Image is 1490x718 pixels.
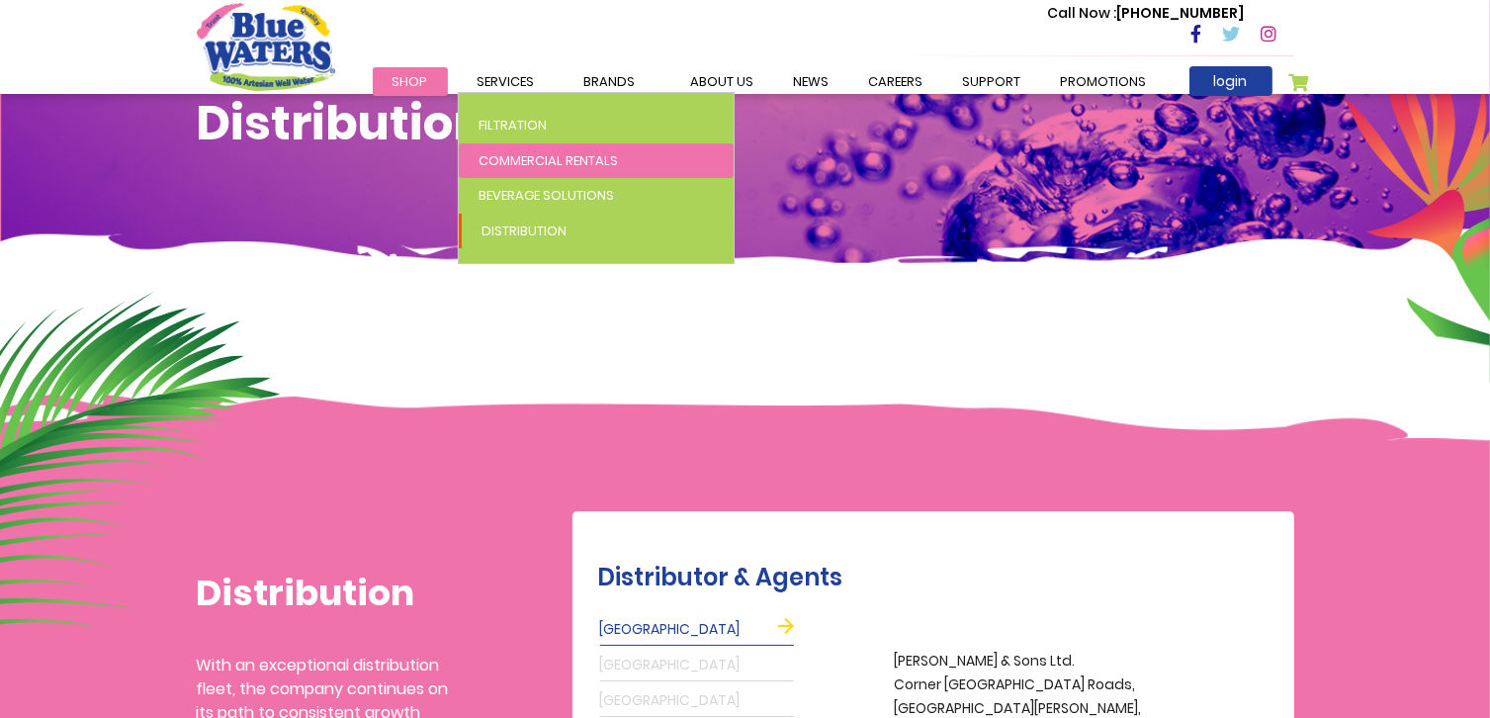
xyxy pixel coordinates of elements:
p: [PHONE_NUMBER] [1048,3,1245,24]
span: Call Now : [1048,3,1117,23]
h2: Distributor & Agents [598,564,1284,592]
a: [GEOGRAPHIC_DATA] [600,685,794,717]
span: Services [478,72,535,91]
span: Commercial Rentals [479,151,618,170]
a: careers [849,67,943,96]
a: [GEOGRAPHIC_DATA] [600,614,794,646]
a: login [1189,66,1272,96]
span: Brands [584,72,636,91]
span: Filtration [479,116,547,135]
h1: Distribution [197,95,1294,152]
span: Shop [393,72,428,91]
a: Promotions [1041,67,1167,96]
a: News [774,67,849,96]
a: [GEOGRAPHIC_DATA] [600,650,794,681]
span: Distribution [482,222,567,240]
a: about us [671,67,774,96]
span: Beverage Solutions [479,186,614,205]
a: support [943,67,1041,96]
a: store logo [197,3,335,90]
h1: Distribution [197,572,449,614]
